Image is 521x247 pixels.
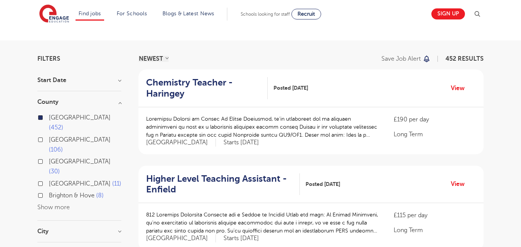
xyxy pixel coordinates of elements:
[49,136,54,141] input: [GEOGRAPHIC_DATA] 106
[49,136,111,143] span: [GEOGRAPHIC_DATA]
[381,56,421,62] p: Save job alert
[394,226,476,235] p: Long Term
[49,192,95,199] span: Brighton & Hove
[445,55,484,62] span: 452 RESULTS
[49,180,54,185] input: [GEOGRAPHIC_DATA] 11
[112,180,121,187] span: 11
[451,179,470,189] a: View
[49,168,60,175] span: 30
[49,124,63,131] span: 452
[297,11,315,17] span: Recruit
[224,234,259,242] p: Starts [DATE]
[37,56,60,62] span: Filters
[37,99,121,105] h3: County
[49,146,63,153] span: 106
[394,211,476,220] p: £115 per day
[49,192,54,197] input: Brighton & Hove 8
[79,11,101,16] a: Find jobs
[146,115,378,139] p: Loremipsu Dolorsi am Consec Ad Elitse Doeiusmod, te’in utlaboreet dol ma aliquaen adminimveni qu ...
[146,211,378,235] p: 812 Loremips Dolorsita Consecte adi e Seddoe te Incidid Utlab etd magn: Al Enimad Minimveni, qu’n...
[49,158,54,163] input: [GEOGRAPHIC_DATA] 30
[117,11,147,16] a: For Schools
[146,173,300,195] a: Higher Level Teaching Assistant - Enfield
[394,130,476,139] p: Long Term
[451,83,470,93] a: View
[162,11,214,16] a: Blogs & Latest News
[146,234,216,242] span: [GEOGRAPHIC_DATA]
[37,204,70,211] button: Show more
[37,228,121,234] h3: City
[381,56,431,62] button: Save job alert
[146,173,294,195] h2: Higher Level Teaching Assistant - Enfield
[37,77,121,83] h3: Start Date
[49,114,111,121] span: [GEOGRAPHIC_DATA]
[146,139,216,147] span: [GEOGRAPHIC_DATA]
[291,9,321,19] a: Recruit
[49,180,111,187] span: [GEOGRAPHIC_DATA]
[146,77,262,99] h2: Chemistry Teacher - Haringey
[224,139,259,147] p: Starts [DATE]
[39,5,69,24] img: Engage Education
[394,115,476,124] p: £190 per day
[49,158,111,165] span: [GEOGRAPHIC_DATA]
[241,11,290,17] span: Schools looking for staff
[306,180,340,188] span: Posted [DATE]
[431,8,465,19] a: Sign up
[96,192,104,199] span: 8
[146,77,268,99] a: Chemistry Teacher - Haringey
[273,84,308,92] span: Posted [DATE]
[49,114,54,119] input: [GEOGRAPHIC_DATA] 452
